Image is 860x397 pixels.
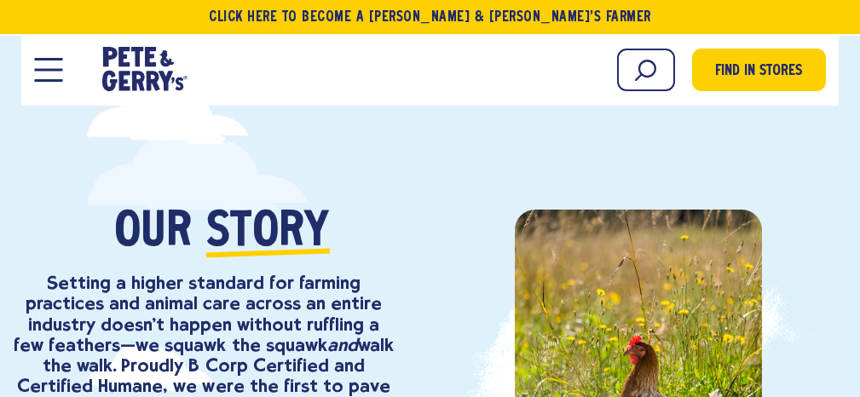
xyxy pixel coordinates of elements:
span: Find in Stores [715,60,802,83]
span: Story [206,210,330,256]
span: Our [114,210,193,256]
input: Search [617,49,675,91]
a: Find in Stores [692,49,826,91]
em: and [327,334,358,355]
button: Open Mobile Menu Modal Dialog [34,58,62,82]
